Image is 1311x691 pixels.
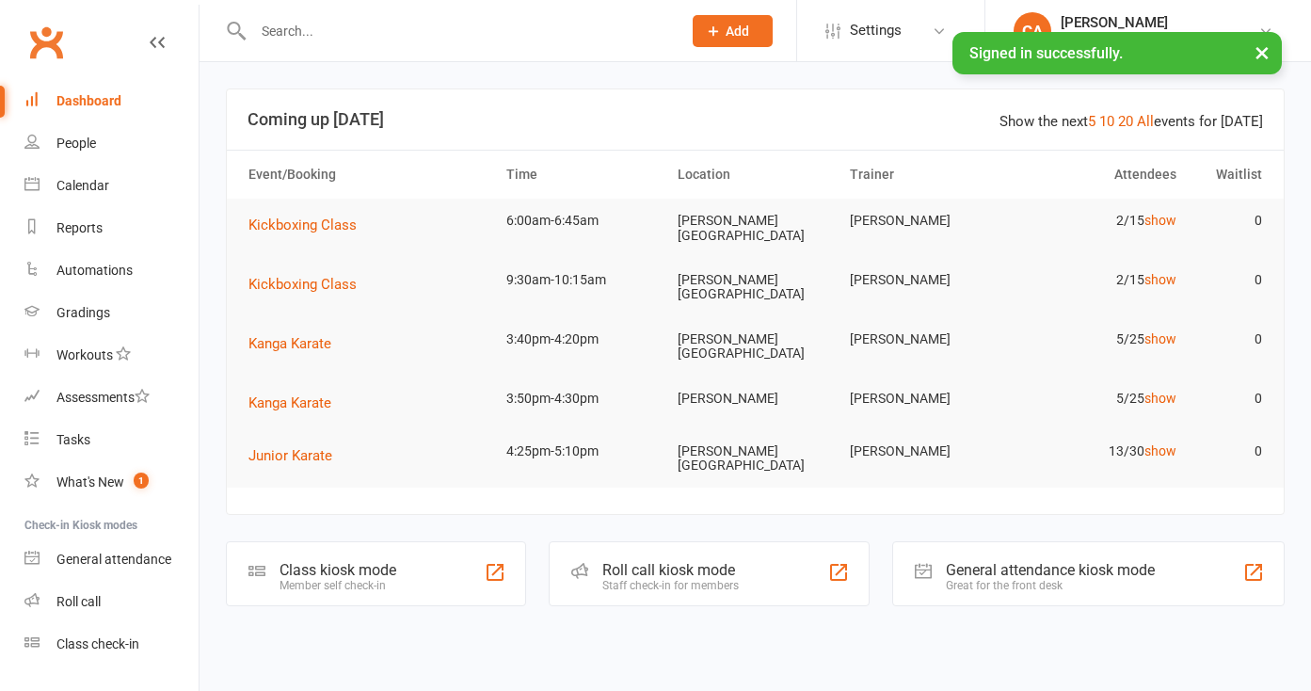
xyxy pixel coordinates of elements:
[1185,377,1271,421] td: 0
[24,122,199,165] a: People
[1144,213,1176,228] a: show
[248,18,668,44] input: Search...
[56,474,124,490] div: What's New
[669,258,841,317] td: [PERSON_NAME][GEOGRAPHIC_DATA]
[841,151,1014,199] th: Trainer
[1013,317,1185,362] td: 5/25
[1185,258,1271,302] td: 0
[498,151,670,199] th: Time
[56,390,150,405] div: Assessments
[726,24,749,39] span: Add
[841,317,1014,362] td: [PERSON_NAME]
[1144,391,1176,406] a: show
[248,273,370,296] button: Kickboxing Class
[498,317,670,362] td: 3:40pm-4:20pm
[602,561,739,579] div: Roll call kiosk mode
[669,377,841,421] td: [PERSON_NAME]
[669,429,841,489] td: [PERSON_NAME][GEOGRAPHIC_DATA]
[1185,199,1271,243] td: 0
[1185,151,1271,199] th: Waitlist
[498,199,670,243] td: 6:00am-6:45am
[1013,429,1185,474] td: 13/30
[56,93,121,108] div: Dashboard
[1144,331,1176,346] a: show
[969,44,1123,62] span: Signed in successfully.
[56,136,96,151] div: People
[240,151,498,199] th: Event/Booking
[248,110,1263,129] h3: Coming up [DATE]
[24,538,199,581] a: General attendance kiosk mode
[1013,377,1185,421] td: 5/25
[24,249,199,292] a: Automations
[1185,429,1271,474] td: 0
[56,220,103,235] div: Reports
[24,165,199,207] a: Calendar
[248,276,357,293] span: Kickboxing Class
[248,392,344,414] button: Kanga Karate
[1061,31,1258,48] div: Emplify Karate Fitness Kickboxing
[56,305,110,320] div: Gradings
[693,15,773,47] button: Add
[248,394,331,411] span: Kanga Karate
[1099,113,1114,130] a: 10
[946,561,1155,579] div: General attendance kiosk mode
[24,207,199,249] a: Reports
[280,561,396,579] div: Class kiosk mode
[498,258,670,302] td: 9:30am-10:15am
[248,444,345,467] button: Junior Karate
[56,178,109,193] div: Calendar
[24,623,199,666] a: Class kiosk mode
[1013,151,1185,199] th: Attendees
[850,9,902,52] span: Settings
[56,432,90,447] div: Tasks
[1013,258,1185,302] td: 2/15
[1144,443,1176,458] a: show
[1013,199,1185,243] td: 2/15
[1185,317,1271,362] td: 0
[24,419,199,461] a: Tasks
[498,429,670,474] td: 4:25pm-5:10pm
[999,110,1263,133] div: Show the next events for [DATE]
[1088,113,1095,130] a: 5
[24,581,199,623] a: Roll call
[24,461,199,504] a: What's New1
[841,377,1014,421] td: [PERSON_NAME]
[24,292,199,334] a: Gradings
[56,347,113,362] div: Workouts
[669,151,841,199] th: Location
[1014,12,1051,50] div: CA
[1144,272,1176,287] a: show
[841,258,1014,302] td: [PERSON_NAME]
[1061,14,1258,31] div: [PERSON_NAME]
[669,199,841,258] td: [PERSON_NAME][GEOGRAPHIC_DATA]
[134,473,149,489] span: 1
[841,199,1014,243] td: [PERSON_NAME]
[841,429,1014,474] td: [PERSON_NAME]
[24,80,199,122] a: Dashboard
[946,579,1155,592] div: Great for the front desk
[56,263,133,278] div: Automations
[24,334,199,377] a: Workouts
[1245,32,1279,72] button: ×
[24,377,199,419] a: Assessments
[248,217,357,233] span: Kickboxing Class
[248,332,344,355] button: Kanga Karate
[23,19,70,66] a: Clubworx
[1137,113,1154,130] a: All
[602,579,739,592] div: Staff check-in for members
[248,214,370,236] button: Kickboxing Class
[56,636,139,651] div: Class check-in
[56,594,101,609] div: Roll call
[280,579,396,592] div: Member self check-in
[669,317,841,377] td: [PERSON_NAME][GEOGRAPHIC_DATA]
[498,377,670,421] td: 3:50pm-4:30pm
[56,552,171,567] div: General attendance
[248,335,331,352] span: Kanga Karate
[248,447,332,464] span: Junior Karate
[1118,113,1133,130] a: 20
